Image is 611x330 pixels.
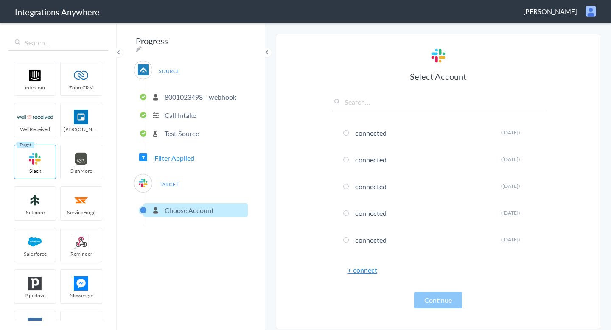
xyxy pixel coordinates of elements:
img: webhook.png [63,235,99,249]
img: pipedrive.png [17,276,53,291]
span: Pipedrive [14,292,56,299]
img: trello.png [63,110,99,124]
button: Continue [414,292,462,308]
span: ([DATE]) [501,129,520,136]
span: Reminder [61,250,102,257]
input: Search... [332,97,544,111]
h1: Integrations Anywhere [15,6,100,18]
img: slack-logo.svg [17,151,53,166]
span: Setmore [14,209,56,216]
span: WellReceived [14,126,56,133]
span: SOURCE [153,65,185,77]
img: signmore-logo.png [63,151,99,166]
span: Salesforce [14,250,56,257]
a: + connect [348,265,377,275]
span: ([DATE]) [501,182,520,190]
span: Slack [14,167,56,174]
img: FBM.png [63,276,99,291]
img: zoho-logo.svg [63,68,99,83]
img: wr-logo.svg [17,110,53,124]
span: SignMore [61,167,102,174]
img: serviceforge-icon.png [63,193,99,207]
img: user.png [586,6,596,17]
span: [PERSON_NAME] [523,6,577,16]
input: Search... [8,35,108,51]
span: ([DATE]) [501,236,520,243]
p: Call Intake [165,110,196,120]
img: slack-logo.svg [138,178,149,188]
span: Messenger [61,292,102,299]
img: slack-logo.svg [430,47,447,64]
img: intercom-logo.svg [17,68,53,83]
span: TARGET [153,179,185,190]
span: Zoho CRM [61,84,102,91]
img: af-app-logo.svg [138,64,149,75]
p: Test Source [165,129,199,138]
span: ServiceForge [61,209,102,216]
span: Filter Applied [154,153,194,163]
p: Choose Account [165,205,214,215]
span: ([DATE]) [501,156,520,163]
h3: Select Account [332,70,544,82]
span: [PERSON_NAME] [61,126,102,133]
span: intercom [14,84,56,91]
p: 8001023498 - webhook [165,92,236,102]
img: setmoreNew.jpg [17,193,53,207]
span: ([DATE]) [501,209,520,216]
img: salesforce-logo.svg [17,235,53,249]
